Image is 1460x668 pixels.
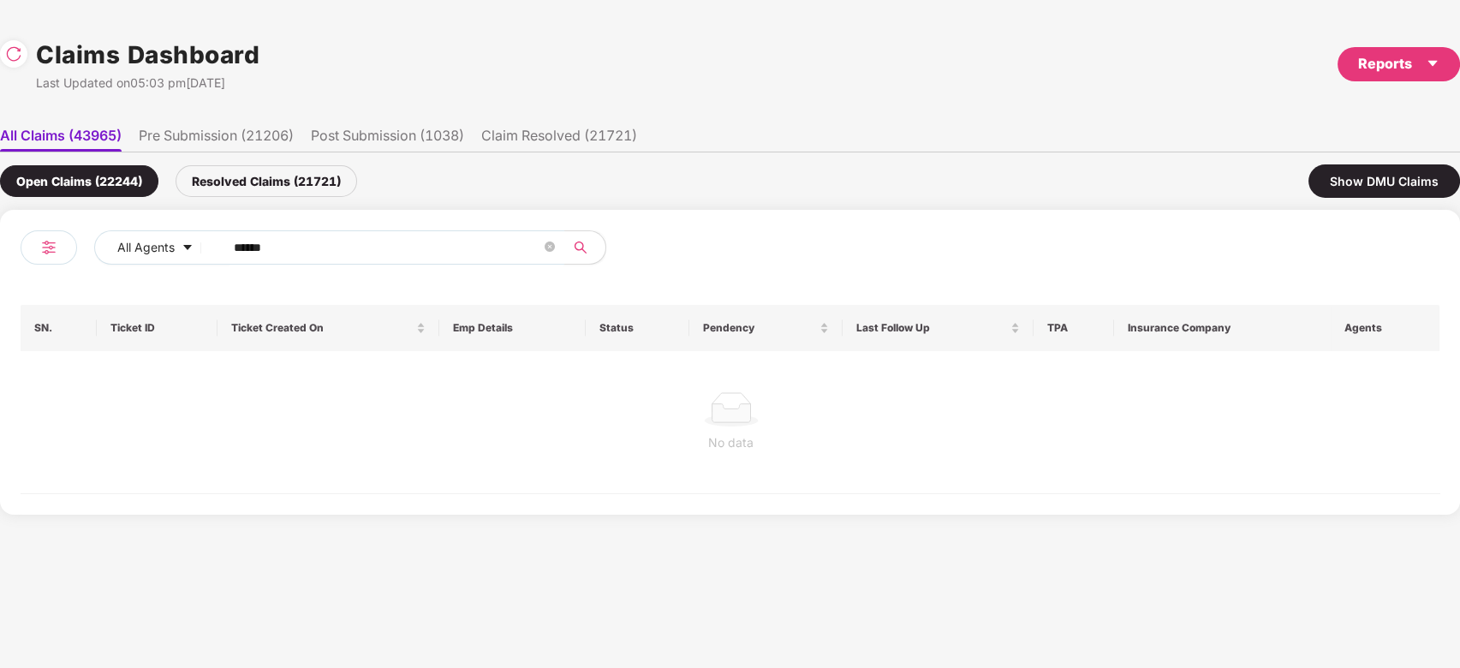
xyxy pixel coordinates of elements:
[94,230,230,265] button: All Agentscaret-down
[439,305,586,351] th: Emp Details
[1426,57,1439,70] span: caret-down
[563,230,606,265] button: search
[1034,305,1114,351] th: TPA
[545,242,555,252] span: close-circle
[1308,164,1460,198] div: Show DMU Claims
[843,305,1034,351] th: Last Follow Up
[1358,53,1439,75] div: Reports
[34,433,1427,452] div: No data
[231,321,414,335] span: Ticket Created On
[1331,305,1439,351] th: Agents
[117,238,175,257] span: All Agents
[39,237,59,258] img: svg+xml;base64,PHN2ZyB4bWxucz0iaHR0cDovL3d3dy53My5vcmcvMjAwMC9zdmciIHdpZHRoPSIyNCIgaGVpZ2h0PSIyNC...
[1114,305,1332,351] th: Insurance Company
[5,45,22,63] img: svg+xml;base64,PHN2ZyBpZD0iUmVsb2FkLTMyeDMyIiB4bWxucz0iaHR0cDovL3d3dy53My5vcmcvMjAwMC9zdmciIHdpZH...
[545,240,555,256] span: close-circle
[36,74,259,92] div: Last Updated on 05:03 pm[DATE]
[21,305,97,351] th: SN.
[182,242,194,255] span: caret-down
[586,305,689,351] th: Status
[563,241,597,254] span: search
[689,305,843,351] th: Pendency
[36,36,259,74] h1: Claims Dashboard
[481,127,637,152] li: Claim Resolved (21721)
[97,305,218,351] th: Ticket ID
[856,321,1007,335] span: Last Follow Up
[311,127,464,152] li: Post Submission (1038)
[176,165,357,197] div: Resolved Claims (21721)
[139,127,294,152] li: Pre Submission (21206)
[218,305,440,351] th: Ticket Created On
[703,321,816,335] span: Pendency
